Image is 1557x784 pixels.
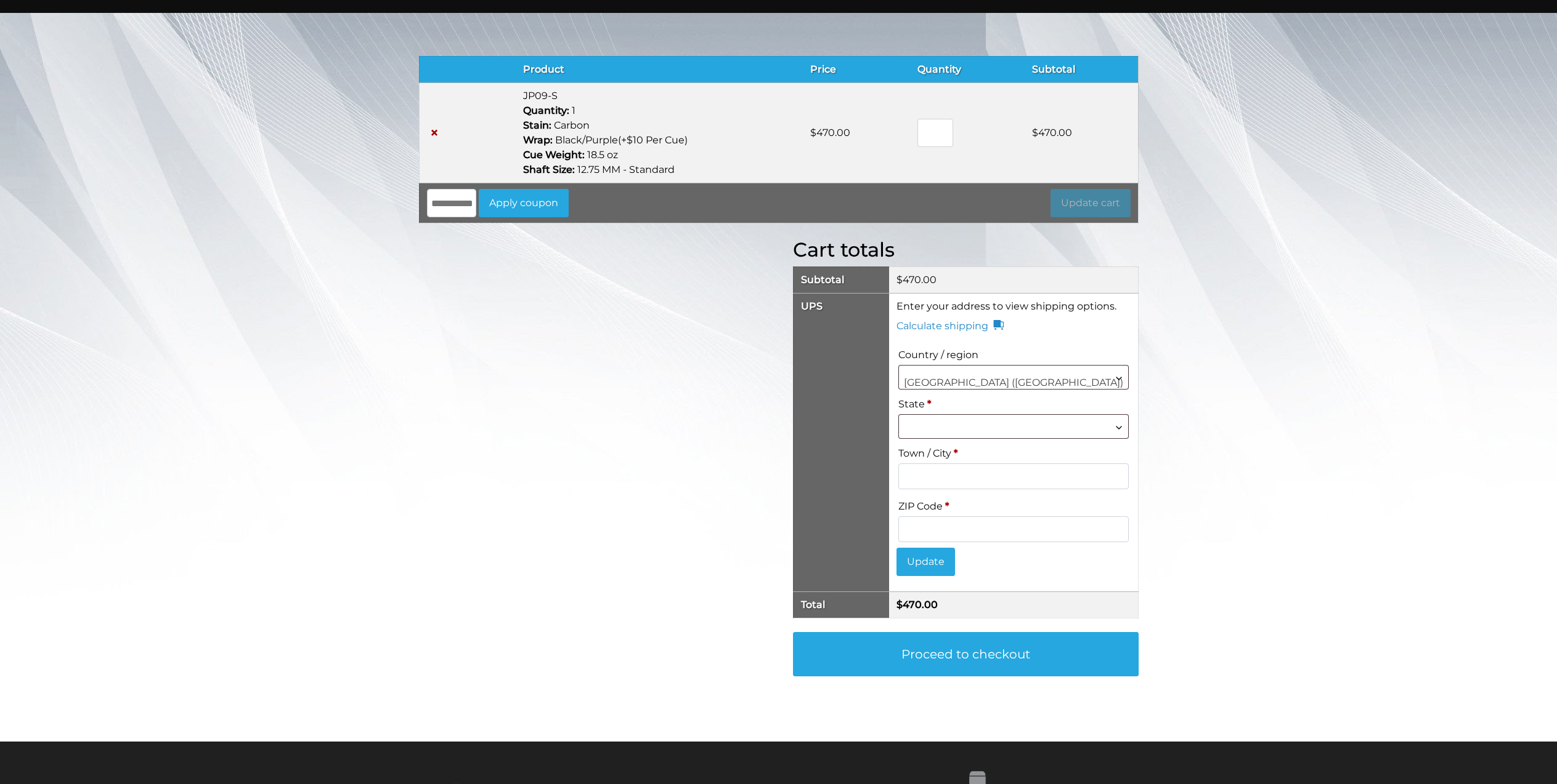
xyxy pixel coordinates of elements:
p: Carbon [523,118,795,133]
td: JP09-S [516,82,803,183]
p: 1 [523,103,795,118]
th: Subtotal [1025,56,1138,82]
th: Price [803,56,910,82]
bdi: 470.00 [896,599,938,610]
label: ZIP Code [898,497,1129,516]
th: Product [516,56,803,82]
td: Enter your address to view shipping options. [889,293,1139,591]
dt: Quantity: [523,103,569,118]
span: $ [810,127,816,138]
dt: Shaft Size: [523,162,575,177]
span: $ [896,274,903,286]
a: Remove JP09-S from cart [427,126,442,140]
label: Country / region [898,345,1129,365]
dt: Stain: [523,118,551,133]
span: United States (US) [898,365,1129,390]
th: Quantity [910,56,1024,82]
p: 18.5 oz [523,148,795,162]
span: $ [1032,127,1038,138]
label: State [898,394,1129,414]
button: Update cart [1051,189,1131,217]
span: $ [896,599,903,610]
span: United States (US) [899,366,1128,400]
th: Subtotal [793,266,888,293]
input: Product quantity [917,119,953,147]
th: UPS [793,293,888,591]
p: 12.75 MM - Standard [523,162,795,177]
dt: Cue Weight: [523,148,585,162]
th: Total [793,591,888,618]
bdi: 470.00 [810,127,850,138]
bdi: 470.00 [896,274,937,286]
label: Town / City [898,444,1129,463]
p: Black/Purple(+$10 Per Cue) [523,133,795,148]
bdi: 470.00 [1032,127,1072,138]
button: Update [896,548,955,576]
a: Proceed to checkout [793,632,1139,676]
button: Apply coupon [479,189,569,217]
h2: Cart totals [793,238,1139,262]
a: Calculate shipping [896,319,1004,334]
dt: Wrap: [523,133,553,148]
